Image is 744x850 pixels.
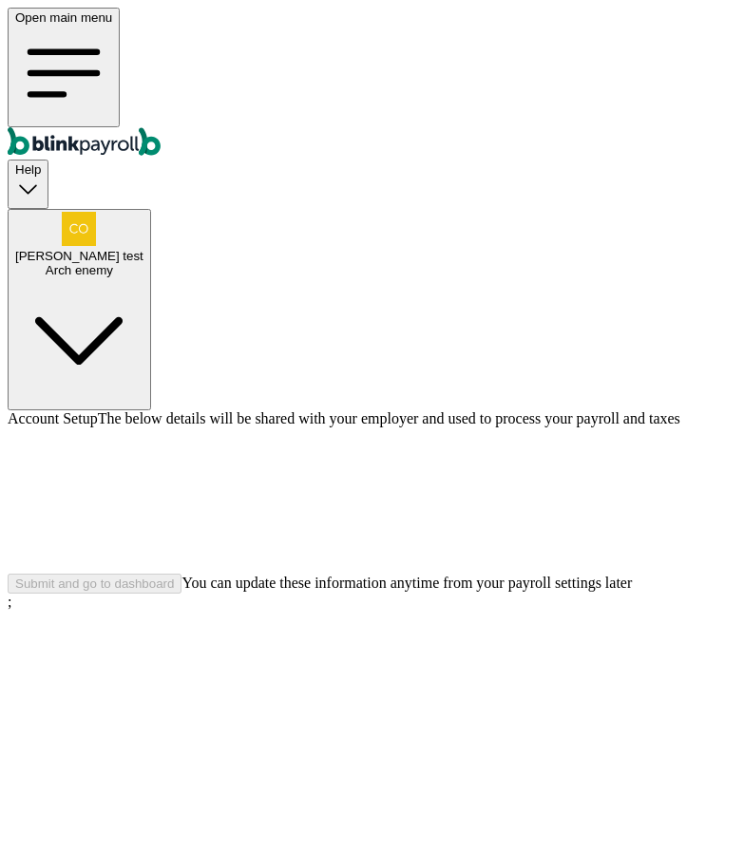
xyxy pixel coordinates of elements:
button: Submit and go to dashboard [8,574,181,594]
span: [PERSON_NAME] test [15,249,143,263]
span: Account Setup [8,410,98,426]
button: [PERSON_NAME] testArch enemy [8,209,151,411]
iframe: Chat Widget [418,645,744,850]
nav: Global [8,8,736,160]
span: You can update these information anytime from your payroll settings later [181,575,632,591]
span: The below details will be shared with your employer and used to process your payroll and taxes [98,410,680,426]
div: ; [8,8,736,611]
span: Open main menu [15,10,112,25]
div: Arch enemy [15,263,143,277]
button: Help [8,160,48,208]
span: Help [15,162,41,177]
button: Open main menu [8,8,120,127]
div: Submit and go to dashboard [15,576,174,591]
